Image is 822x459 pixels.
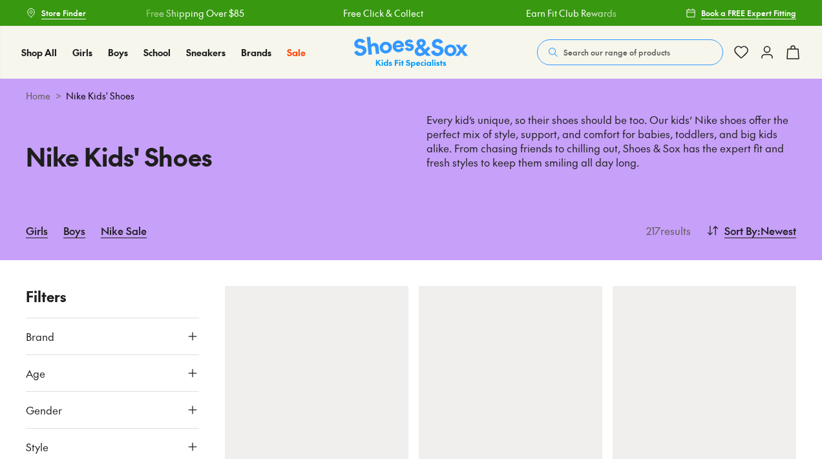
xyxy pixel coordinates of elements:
[701,7,796,19] span: Book a FREE Expert Fitting
[186,46,226,59] a: Sneakers
[686,1,796,25] a: Book a FREE Expert Fitting
[26,89,796,103] div: >
[63,216,85,245] a: Boys
[26,355,199,391] button: Age
[108,46,128,59] a: Boys
[143,46,171,59] a: School
[706,216,796,245] button: Sort By:Newest
[66,89,134,103] span: Nike Kids' Shoes
[26,392,199,428] button: Gender
[241,46,271,59] a: Brands
[26,89,50,103] a: Home
[26,216,48,245] a: Girls
[72,46,92,59] a: Girls
[427,113,796,170] p: Every kid’s unique, so their shoes should be too. Our kids’ Nike shoes offer the perfect mix of s...
[354,37,468,68] img: SNS_Logo_Responsive.svg
[41,7,86,19] span: Store Finder
[26,286,199,307] p: Filters
[101,216,147,245] a: Nike Sale
[343,6,423,20] a: Free Click & Collect
[641,223,691,238] p: 217 results
[757,223,796,238] span: : Newest
[564,46,670,58] span: Search our range of products
[146,6,244,20] a: Free Shipping Over $85
[26,318,199,354] button: Brand
[26,1,86,25] a: Store Finder
[287,46,306,59] a: Sale
[26,138,395,175] h1: Nike Kids' Shoes
[26,329,54,344] span: Brand
[354,37,468,68] a: Shoes & Sox
[21,46,57,59] a: Shop All
[525,6,616,20] a: Earn Fit Club Rewards
[26,365,45,381] span: Age
[537,39,723,65] button: Search our range of products
[26,402,62,418] span: Gender
[724,223,757,238] span: Sort By
[26,439,48,454] span: Style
